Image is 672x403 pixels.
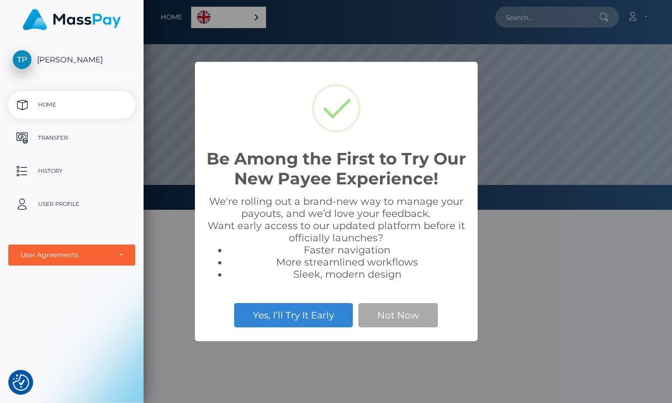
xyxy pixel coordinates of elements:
[228,256,467,268] li: More streamlined workflows
[23,9,121,30] img: MassPay
[20,251,111,259] div: User Agreements
[13,374,29,391] button: Consent Preferences
[8,55,135,65] span: [PERSON_NAME]
[13,196,131,213] p: User Profile
[228,268,467,280] li: Sleek, modern design
[8,245,135,266] button: User Agreements
[13,374,29,391] img: Revisit consent button
[358,303,438,327] button: Not Now
[13,163,131,179] p: History
[13,130,131,146] p: Transfer
[228,244,467,256] li: Faster navigation
[206,195,467,280] div: We're rolling out a brand-new way to manage your payouts, and we’d love your feedback. Want early...
[13,97,131,113] p: Home
[234,303,353,327] button: Yes, I’ll Try It Early
[206,149,467,189] h2: Be Among the First to Try Our New Payee Experience!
